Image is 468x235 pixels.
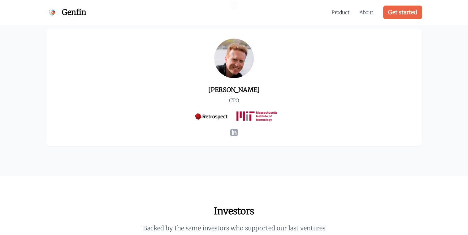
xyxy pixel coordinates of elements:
[236,111,277,121] img: MIT
[214,39,254,78] img: Brian Dunagan
[331,9,349,16] a: Product
[191,97,277,104] p: CTO
[359,9,373,16] a: About
[95,205,373,216] h2: Investors
[46,6,58,19] img: Genfin Logo
[95,224,373,233] p: Backed by the same investors who supported our last ventures
[62,7,86,17] span: Genfin
[191,86,277,94] h3: [PERSON_NAME]
[46,6,86,19] a: Genfin
[383,6,422,19] a: Get started
[195,111,228,121] img: Retrospect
